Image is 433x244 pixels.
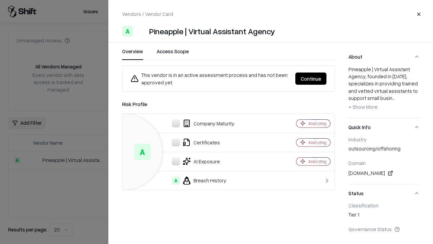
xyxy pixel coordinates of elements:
button: Continue [295,73,326,85]
div: Domain [348,160,419,166]
div: Analyzing [308,159,326,164]
button: Status [348,184,419,202]
span: ... [392,95,395,101]
div: Company Maturity [128,119,273,127]
div: outsourcing/offshoring [348,145,419,155]
div: About [348,66,419,118]
button: Quick Info [348,118,419,136]
button: + Show More [348,102,378,113]
div: Certificates [128,138,273,146]
p: Vendors / Vendor Card [122,11,173,18]
div: A [134,144,151,160]
div: Breach History [128,177,273,185]
div: Industry [348,136,419,142]
button: About [348,48,419,66]
div: Pineapple | Virtual Assistant Agency [149,26,275,37]
div: [DOMAIN_NAME] [348,169,419,177]
div: Classification [348,202,419,208]
div: A [172,177,180,185]
div: Pineapple | Virtual Assistant Agency, founded in [DATE], specializes in providing trained and vet... [348,66,419,113]
div: AI Exposure [128,157,273,165]
div: This vendor is in an active assessment process and has not been approved yet. [131,71,290,86]
div: A [122,26,133,37]
div: Tier 1 [348,211,419,221]
button: Access Scope [157,48,189,60]
div: Analyzing [308,140,326,145]
span: + Show More [348,104,378,110]
div: Quick Info [348,136,419,184]
div: Governance Status [348,226,419,232]
button: Overview [122,48,143,60]
div: Analyzing [308,121,326,126]
div: Risk Profile [122,100,335,108]
img: Pineapple | Virtual Assistant Agency [136,26,146,37]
